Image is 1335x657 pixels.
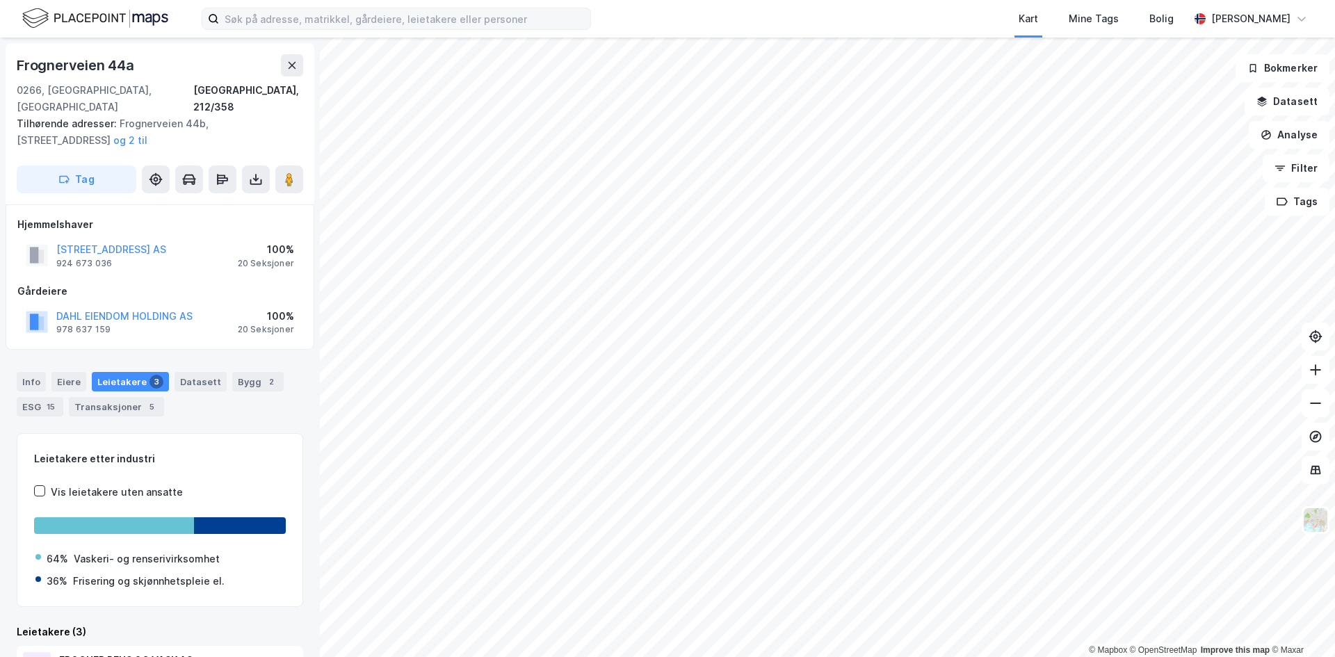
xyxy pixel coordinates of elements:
[34,451,286,467] div: Leietakere etter industri
[264,375,278,389] div: 2
[17,117,120,129] span: Tilhørende adresser:
[56,258,112,269] div: 924 673 036
[47,551,68,567] div: 64%
[238,258,294,269] div: 20 Seksjoner
[56,324,111,335] div: 978 637 159
[51,372,86,391] div: Eiere
[1211,10,1290,27] div: [PERSON_NAME]
[17,397,63,416] div: ESG
[1019,10,1038,27] div: Kart
[1089,645,1127,655] a: Mapbox
[51,484,183,501] div: Vis leietakere uten ansatte
[1263,154,1329,182] button: Filter
[17,82,193,115] div: 0266, [GEOGRAPHIC_DATA], [GEOGRAPHIC_DATA]
[1069,10,1119,27] div: Mine Tags
[17,216,302,233] div: Hjemmelshaver
[1130,645,1197,655] a: OpenStreetMap
[145,400,159,414] div: 5
[1265,590,1335,657] iframe: Chat Widget
[1149,10,1174,27] div: Bolig
[47,573,67,590] div: 36%
[17,372,46,391] div: Info
[74,551,220,567] div: Vaskeri- og renserivirksomhet
[1245,88,1329,115] button: Datasett
[149,375,163,389] div: 3
[17,283,302,300] div: Gårdeiere
[17,115,292,149] div: Frognerveien 44b, [STREET_ADDRESS]
[44,400,58,414] div: 15
[193,82,303,115] div: [GEOGRAPHIC_DATA], 212/358
[1265,590,1335,657] div: Kontrollprogram for chat
[69,397,164,416] div: Transaksjoner
[1201,645,1270,655] a: Improve this map
[92,372,169,391] div: Leietakere
[1236,54,1329,82] button: Bokmerker
[17,165,136,193] button: Tag
[232,372,284,391] div: Bygg
[219,8,590,29] input: Søk på adresse, matrikkel, gårdeiere, leietakere eller personer
[1302,507,1329,533] img: Z
[17,624,303,640] div: Leietakere (3)
[1249,121,1329,149] button: Analyse
[22,6,168,31] img: logo.f888ab2527a4732fd821a326f86c7f29.svg
[175,372,227,391] div: Datasett
[73,573,225,590] div: Frisering og skjønnhetspleie el.
[238,308,294,325] div: 100%
[238,241,294,258] div: 100%
[17,54,137,76] div: Frognerveien 44a
[1265,188,1329,216] button: Tags
[238,324,294,335] div: 20 Seksjoner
